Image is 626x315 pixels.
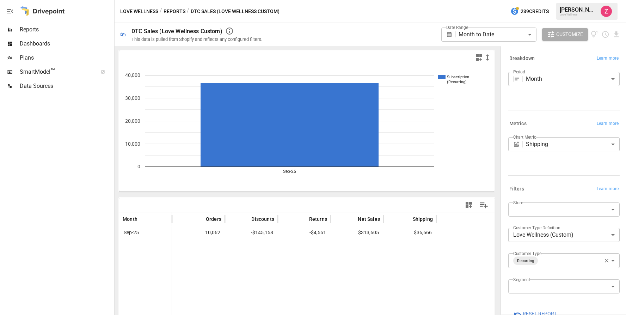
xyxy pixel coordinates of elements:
div: / [187,7,189,16]
div: Love Wellness (Custom) [508,228,620,242]
button: Zoe Keller [596,1,616,21]
button: Love Wellness [120,7,158,16]
label: Period [513,69,525,75]
button: Manage Columns [476,197,492,213]
span: Plans [20,54,113,62]
span: Data Sources [20,82,113,90]
label: Date Range [446,24,468,30]
div: Love Wellness [560,13,596,16]
span: Learn more [597,186,619,193]
span: -$4,551 [281,226,327,239]
label: Segment [513,277,530,283]
span: Customize [556,30,583,39]
button: Customize [542,28,588,41]
span: $36,666 [387,226,433,239]
span: ™ [50,67,55,75]
span: Returns [309,216,327,223]
span: Month [123,216,137,223]
text: 20,000 [125,118,140,124]
text: Sep-25 [283,169,296,174]
button: Schedule report [601,30,609,38]
h6: Filters [509,185,524,193]
div: This data is pulled from Shopify and reflects any configured filters. [131,37,262,42]
div: Shipping [526,137,620,151]
span: Shipping [413,216,433,223]
div: [PERSON_NAME] [560,6,596,13]
span: Discounts [251,216,274,223]
text: 0 [137,164,140,169]
span: 10,062 [176,226,221,239]
text: 30,000 [125,95,140,101]
h6: Breakdown [509,55,535,62]
span: Learn more [597,120,619,127]
button: Reports [164,7,185,16]
h6: Metrics [509,120,527,128]
span: Orders [206,216,221,223]
label: Customer Type Definition [513,225,560,231]
div: DTC Sales (Love Wellness Custom) [131,28,222,35]
button: Sort [347,214,357,224]
span: $313,605 [334,226,380,239]
span: Dashboards [20,40,113,48]
span: Month to Date [459,31,494,38]
button: Sort [299,214,308,224]
span: SmartModel [20,68,93,76]
text: Subscription [447,75,469,79]
button: View documentation [591,28,599,41]
svg: A chart. [119,65,489,192]
img: Zoe Keller [601,6,612,17]
div: 🛍 [120,31,126,38]
button: Sort [402,214,412,224]
span: Reports [20,25,113,34]
label: Customer Type [513,250,541,256]
button: Download report [612,30,620,38]
span: 239 Credits [521,7,549,16]
span: -$145,158 [228,226,274,239]
div: / [160,7,162,16]
span: Net Sales [358,216,380,223]
button: Sort [195,214,205,224]
button: 239Credits [508,5,552,18]
span: Learn more [597,55,619,62]
text: 40,000 [125,72,140,78]
text: 10,000 [125,141,140,147]
span: Sep-25 [123,226,140,239]
label: Chart Metric [513,134,536,140]
span: Recurring [514,257,537,265]
div: Month [526,72,620,86]
button: Sort [138,214,148,224]
text: (Recurring) [447,80,467,84]
label: Store [513,200,523,206]
button: Sort [241,214,251,224]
